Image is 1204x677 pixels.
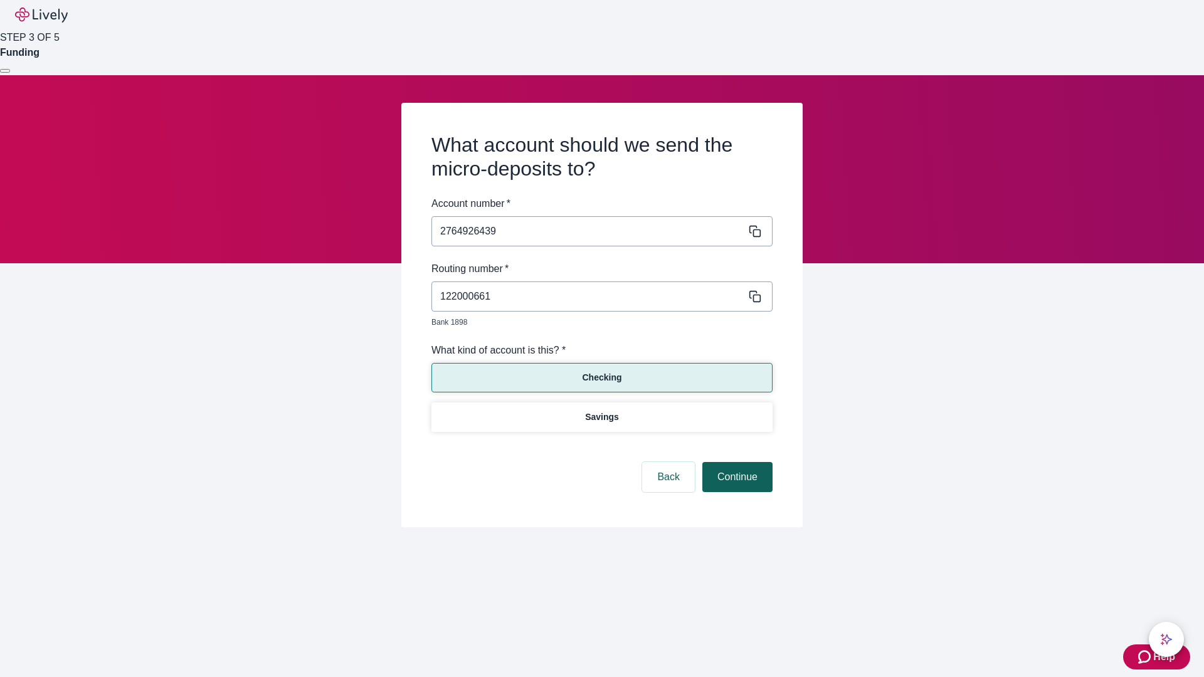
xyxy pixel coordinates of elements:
[642,462,695,492] button: Back
[1160,633,1173,646] svg: Lively AI Assistant
[1149,622,1184,657] button: chat
[1123,644,1190,669] button: Zendesk support iconHelp
[431,196,510,211] label: Account number
[431,343,566,358] label: What kind of account is this? *
[746,288,764,305] button: Copy message content to clipboard
[702,462,773,492] button: Continue
[1153,649,1175,664] span: Help
[431,261,509,276] label: Routing number
[431,317,764,328] p: Bank 1898
[431,363,773,392] button: Checking
[746,223,764,240] button: Copy message content to clipboard
[1138,649,1153,664] svg: Zendesk support icon
[749,225,761,238] svg: Copy to clipboard
[431,402,773,432] button: Savings
[582,371,621,384] p: Checking
[15,8,68,23] img: Lively
[585,411,619,424] p: Savings
[749,290,761,303] svg: Copy to clipboard
[431,133,773,181] h2: What account should we send the micro-deposits to?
